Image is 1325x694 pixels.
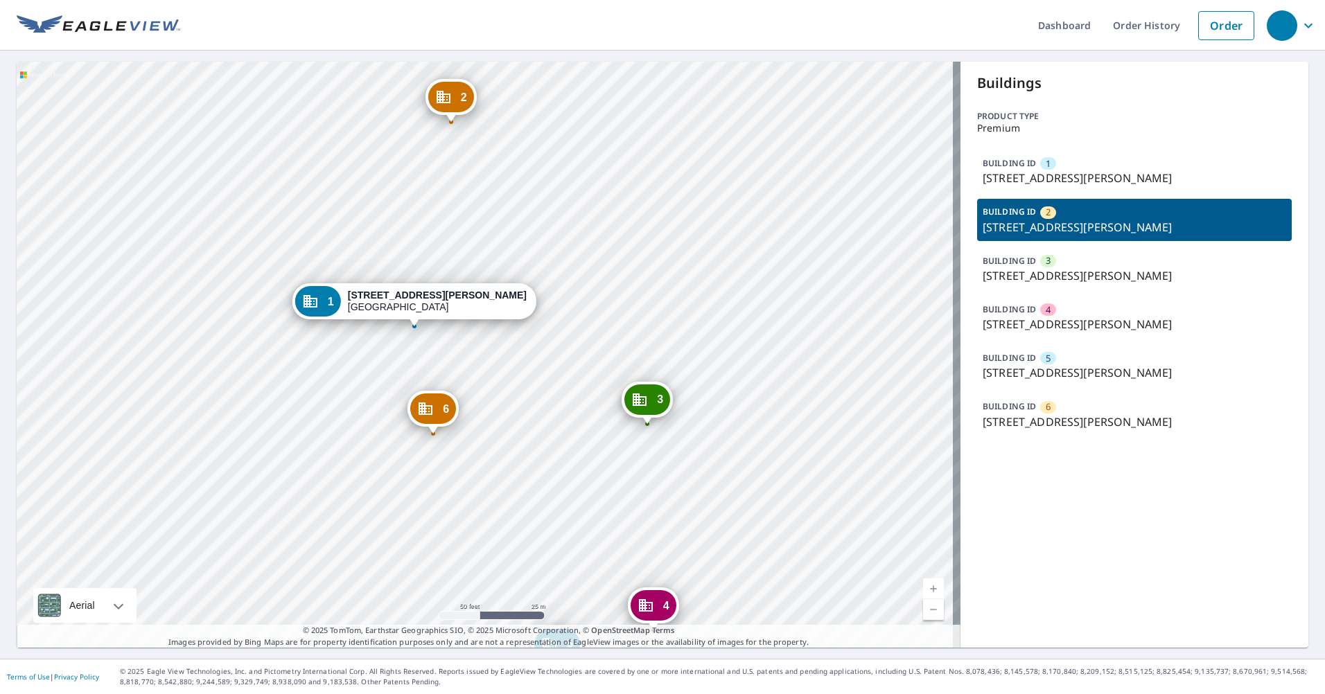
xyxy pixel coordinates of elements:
p: [STREET_ADDRESS][PERSON_NAME] [983,413,1286,430]
div: [GEOGRAPHIC_DATA] [348,290,527,313]
p: Premium [977,123,1292,134]
p: © 2025 Eagle View Technologies, Inc. and Pictometry International Corp. All Rights Reserved. Repo... [120,666,1318,687]
p: BUILDING ID [983,255,1036,267]
span: 6 [1046,400,1051,413]
a: Order [1198,11,1254,40]
span: 4 [663,600,669,611]
p: [STREET_ADDRESS][PERSON_NAME] [983,170,1286,186]
span: 1 [1046,157,1051,170]
p: [STREET_ADDRESS][PERSON_NAME] [983,219,1286,235]
p: Images provided by Bing Maps are for property identification purposes only and are not a represen... [17,625,960,648]
p: [STREET_ADDRESS][PERSON_NAME] [983,267,1286,284]
div: Dropped pin, building 2, Commercial property, 1101 N Benoist Farms Rd West Palm Beach, FL 33411 [425,79,477,122]
a: Privacy Policy [54,672,99,682]
p: BUILDING ID [983,352,1036,364]
a: Current Level 19, Zoom In [923,578,944,599]
span: 2 [461,92,467,103]
p: Product type [977,110,1292,123]
div: Dropped pin, building 3, Commercial property, 1080 N Benoist Farms Rd West Palm Beach, FL 33411 [622,382,673,425]
p: [STREET_ADDRESS][PERSON_NAME] [983,316,1286,332]
p: [STREET_ADDRESS][PERSON_NAME] [983,364,1286,381]
span: 2 [1046,206,1051,219]
p: BUILDING ID [983,400,1036,412]
a: Terms of Use [7,672,50,682]
div: Aerial [65,588,99,623]
a: Current Level 19, Zoom Out [923,599,944,620]
span: 6 [443,404,449,414]
strong: [STREET_ADDRESS][PERSON_NAME] [348,290,527,301]
div: Dropped pin, building 1, Commercial property, 1089 N Benoist Farms Rd West Palm Beach, FL 33411 [292,283,536,326]
p: | [7,673,99,681]
p: Buildings [977,73,1292,94]
div: Aerial [33,588,137,623]
span: 3 [657,394,663,404]
span: 4 [1046,303,1051,317]
p: BUILDING ID [983,157,1036,169]
div: Dropped pin, building 6, Commercial property, 1081 N Benoist Farms Rd West Palm Beach, FL 33411 [407,391,459,434]
img: EV Logo [17,15,180,36]
span: © 2025 TomTom, Earthstar Geographics SIO, © 2025 Microsoft Corporation, © [303,625,675,637]
div: Dropped pin, building 4, Commercial property, 1068 N Benoist Farms Rd West Palm Beach, FL 33411 [628,587,679,630]
a: Terms [652,625,675,635]
span: 1 [328,296,334,307]
span: 3 [1046,254,1051,267]
p: BUILDING ID [983,303,1036,315]
a: OpenStreetMap [591,625,649,635]
p: BUILDING ID [983,206,1036,217]
span: 5 [1046,352,1051,365]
